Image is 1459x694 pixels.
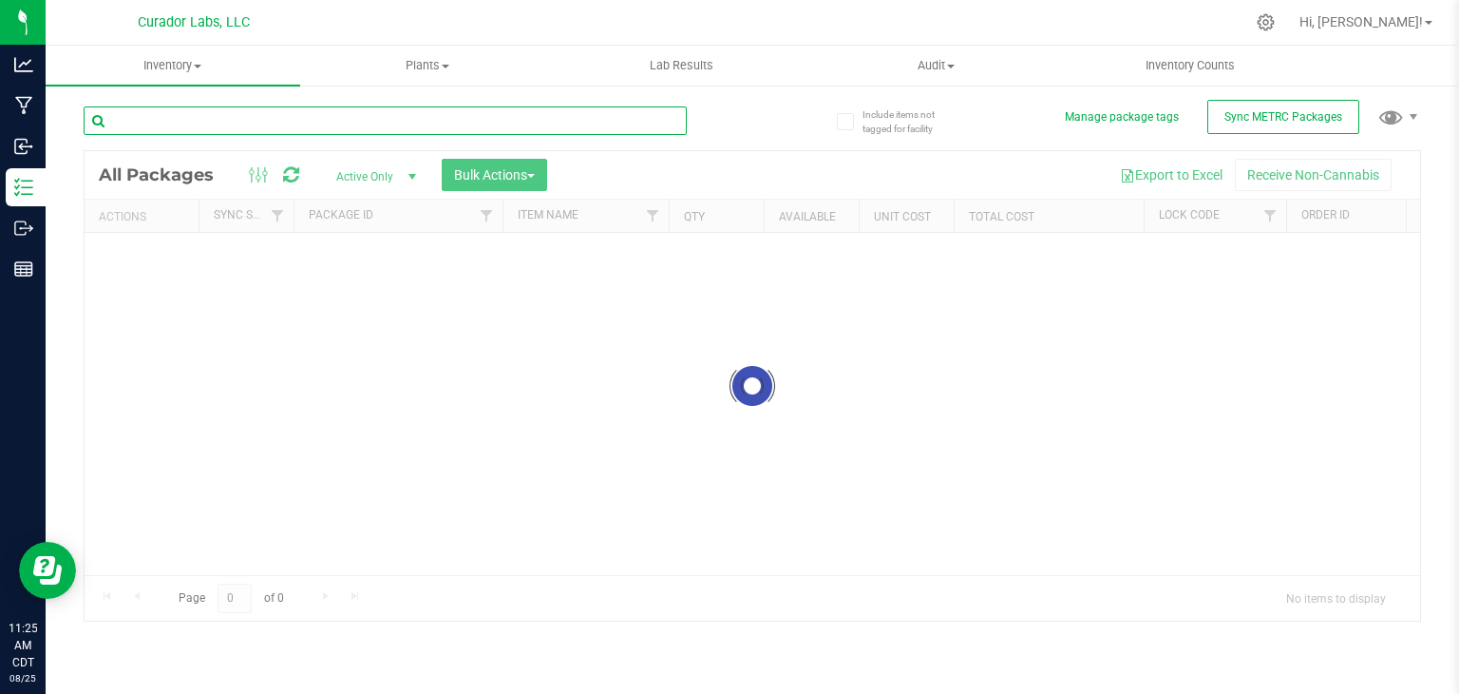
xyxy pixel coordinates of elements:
[46,46,300,86] a: Inventory
[14,96,33,115] inline-svg: Manufacturing
[14,260,33,279] inline-svg: Reports
[1120,57,1260,74] span: Inventory Counts
[301,57,554,74] span: Plants
[300,46,555,86] a: Plants
[1299,14,1423,29] span: Hi, [PERSON_NAME]!
[84,106,687,135] input: Search Package ID, Item Name, SKU, Lot or Part Number...
[862,107,957,136] span: Include items not tagged for facility
[555,46,809,86] a: Lab Results
[9,671,37,685] p: 08/25
[809,57,1062,74] span: Audit
[14,219,33,238] inline-svg: Outbound
[1254,13,1278,31] div: Manage settings
[138,14,250,30] span: Curador Labs, LLC
[9,620,37,671] p: 11:25 AM CDT
[1224,110,1342,124] span: Sync METRC Packages
[808,46,1063,86] a: Audit
[14,55,33,74] inline-svg: Analytics
[1065,109,1179,125] button: Manage package tags
[14,137,33,156] inline-svg: Inbound
[14,178,33,197] inline-svg: Inventory
[19,542,76,599] iframe: Resource center
[624,57,739,74] span: Lab Results
[1063,46,1317,86] a: Inventory Counts
[1207,100,1359,134] button: Sync METRC Packages
[46,57,300,74] span: Inventory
